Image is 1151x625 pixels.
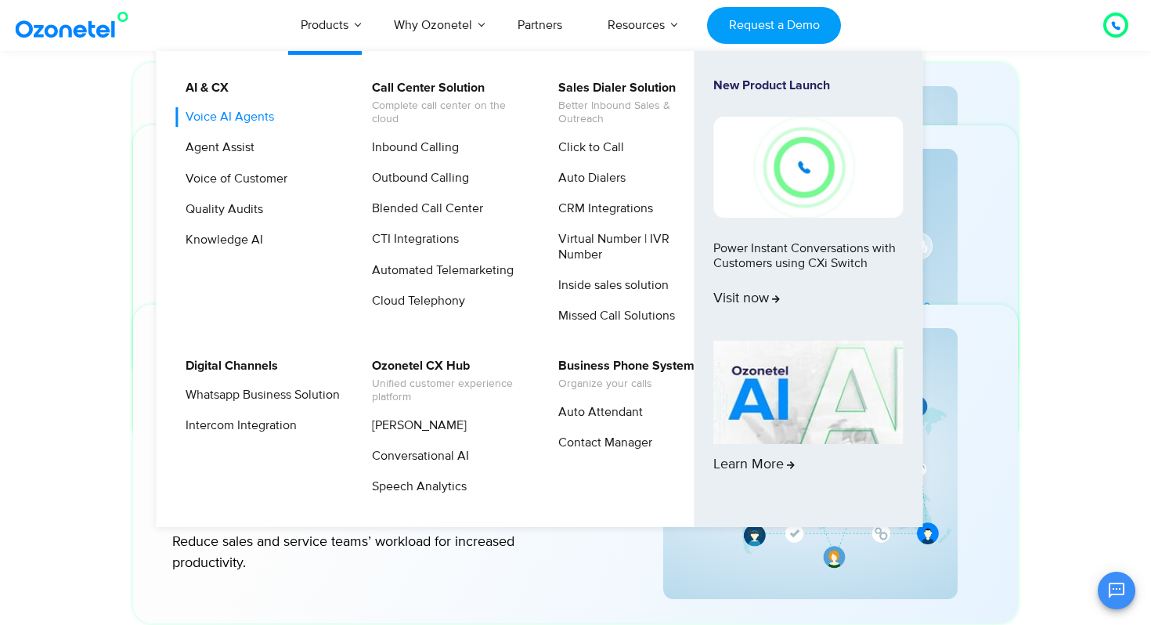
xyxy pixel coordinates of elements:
[558,99,713,126] span: Better Inbound Sales & Outreach
[362,78,529,128] a: Call Center SolutionComplete call center on the cloud
[707,7,841,44] a: Request a Demo
[1098,572,1135,609] button: Open chat
[175,385,342,405] a: Whatsapp Business Solution
[713,117,903,217] img: New-Project-17.png
[548,276,671,295] a: Inside sales solution
[362,168,471,188] a: Outbound Calling
[175,230,265,250] a: Knowledge AI
[175,107,276,127] a: Voice AI Agents
[175,416,299,435] a: Intercom Integration
[362,199,485,219] a: Blended Call Center
[362,356,529,406] a: Ozonetel CX HubUnified customer experience platform
[362,477,469,497] a: Speech Analytics
[372,378,526,404] span: Unified customer experience platform
[362,138,461,157] a: Inbound Calling
[172,532,579,574] p: Reduce sales and service teams’ workload for increased productivity.
[175,356,280,376] a: Digital Channels
[175,200,265,219] a: Quality Audits
[372,99,526,126] span: Complete call center on the cloud
[713,457,795,474] span: Learn More
[362,229,461,249] a: CTI Integrations
[713,291,780,308] span: Visit now
[713,341,903,500] a: Learn More
[362,261,516,280] a: Automated Telemarketing
[713,78,903,334] a: New Product LaunchPower Instant Conversations with Customers using CXi SwitchVisit now
[713,341,903,444] img: AI
[548,356,697,393] a: Business Phone SystemOrganize your calls
[548,168,628,188] a: Auto Dialers
[548,199,655,219] a: CRM Integrations
[175,138,257,157] a: Agent Assist
[548,433,655,453] a: Contact Manager
[548,306,677,326] a: Missed Call Solutions
[548,229,715,264] a: Virtual Number | IVR Number
[548,138,626,157] a: Click to Call
[548,78,715,128] a: Sales Dialer SolutionBetter Inbound Sales & Outreach
[362,416,469,435] a: [PERSON_NAME]
[175,169,290,189] a: Voice of Customer
[175,78,231,98] a: AI & CX
[558,378,695,391] span: Organize your calls
[362,291,467,311] a: Cloud Telephony
[548,403,645,422] a: Auto Attendant
[362,446,471,466] a: Conversational AI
